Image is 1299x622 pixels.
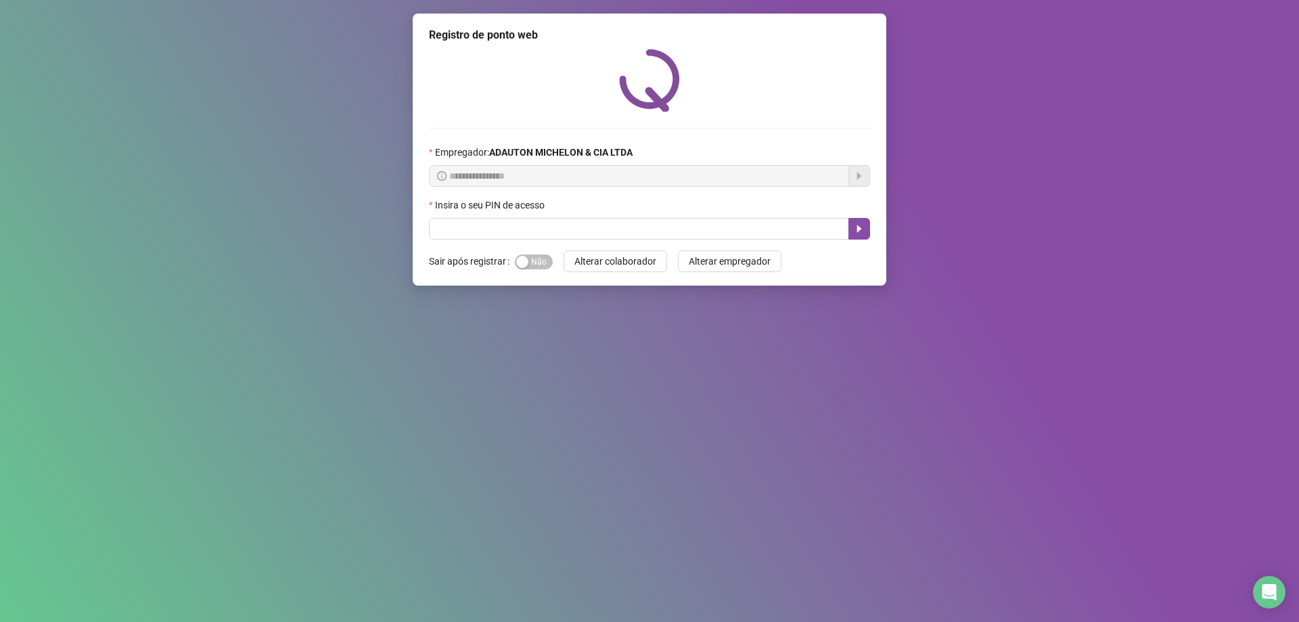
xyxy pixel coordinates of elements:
span: Alterar empregador [689,254,771,269]
span: info-circle [437,171,447,181]
button: Alterar empregador [678,250,781,272]
div: Registro de ponto web [429,27,870,43]
img: QRPoint [619,49,680,112]
span: Alterar colaborador [574,254,656,269]
span: Empregador : [435,145,633,160]
label: Insira o seu PIN de acesso [429,198,553,213]
div: Open Intercom Messenger [1253,576,1285,608]
strong: ADAUTON MICHELON & CIA LTDA [489,147,633,158]
span: caret-right [854,223,865,234]
label: Sair após registrar [429,250,515,272]
button: Alterar colaborador [564,250,667,272]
